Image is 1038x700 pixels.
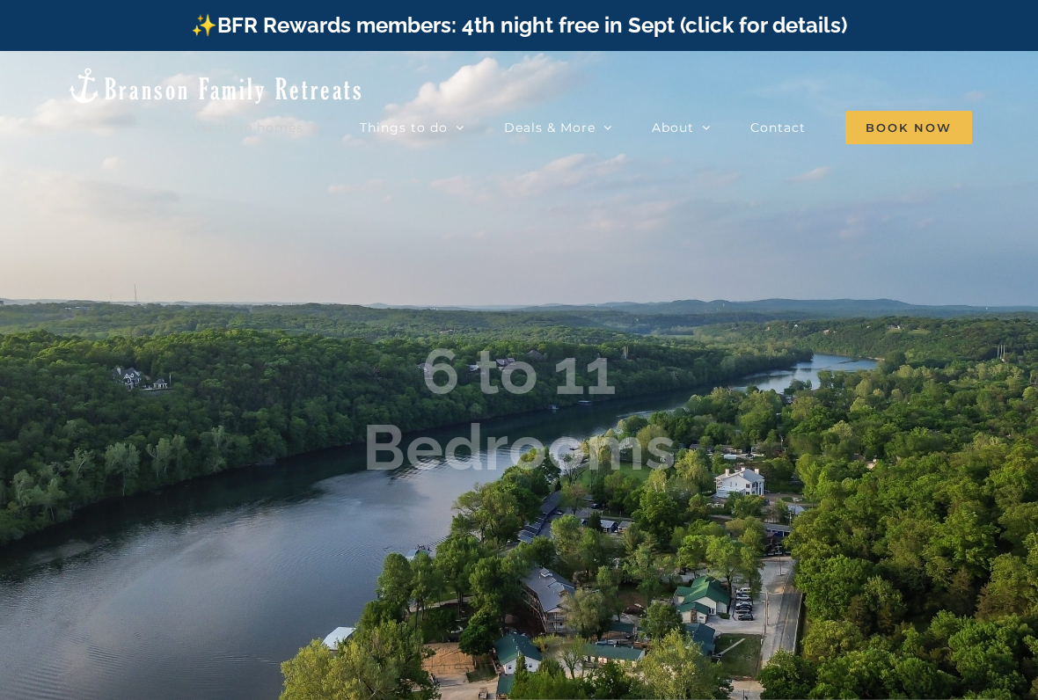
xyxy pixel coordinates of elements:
a: Contact [750,110,806,145]
span: About [652,121,694,134]
a: ✨BFR Rewards members: 4th night free in Sept (click for details) [191,12,847,38]
nav: Main Menu [192,110,972,145]
a: Vacation homes [192,110,320,145]
a: About [652,110,711,145]
span: Book Now [845,111,972,144]
b: 6 to 11 Bedrooms [362,334,676,485]
span: Vacation homes [192,121,303,134]
a: Things to do [360,110,464,145]
span: Things to do [360,121,448,134]
a: Book Now [845,110,972,145]
a: Deals & More [504,110,612,145]
span: Deals & More [504,121,596,134]
span: Contact [750,121,806,134]
img: Branson Family Retreats Logo [66,66,364,106]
